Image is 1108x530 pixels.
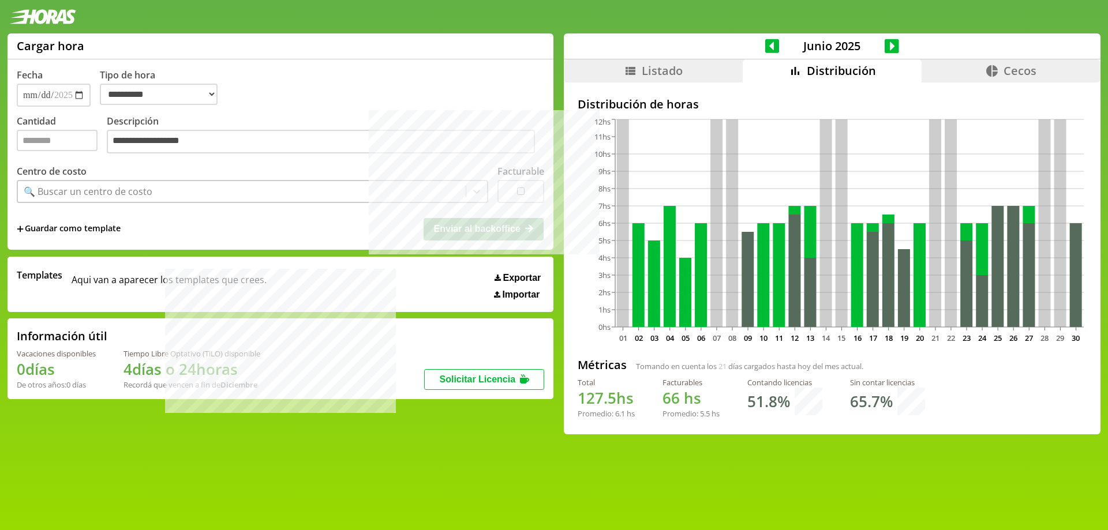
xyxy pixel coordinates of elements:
[502,290,540,300] span: Importar
[963,333,971,343] text: 23
[17,348,96,359] div: Vacaciones disponibles
[744,333,752,343] text: 09
[100,69,227,107] label: Tipo de hora
[578,357,627,373] h2: Métricas
[650,333,658,343] text: 03
[634,333,642,343] text: 02
[439,374,515,384] span: Solicitar Licencia
[682,333,690,343] text: 05
[807,63,876,78] span: Distribución
[17,379,96,390] div: De otros años: 0 días
[598,235,611,246] tspan: 5hs
[17,328,107,344] h2: Información útil
[1009,333,1017,343] text: 26
[598,201,611,211] tspan: 7hs
[578,377,635,388] div: Total
[791,333,799,343] text: 12
[718,361,727,371] span: 21
[598,270,611,280] tspan: 3hs
[9,9,76,24] img: logotipo
[594,149,611,159] tspan: 10hs
[578,388,616,408] span: 127.5
[17,69,43,81] label: Fecha
[17,223,24,235] span: +
[1040,333,1049,343] text: 28
[107,130,535,154] textarea: Descripción
[697,333,705,343] text: 06
[850,391,893,412] h1: 65.7 %
[598,253,611,263] tspan: 4hs
[17,115,107,157] label: Cantidad
[578,388,635,408] h1: hs
[598,305,611,315] tspan: 1hs
[947,333,955,343] text: 22
[17,269,62,281] span: Templates
[72,269,267,300] span: Aqui van a aparecer los templates que crees.
[728,333,736,343] text: 08
[107,115,544,157] label: Descripción
[594,131,611,142] tspan: 11hs
[491,272,544,284] button: Exportar
[598,166,611,176] tspan: 9hs
[1056,333,1064,343] text: 29
[17,38,84,54] h1: Cargar hora
[806,333,814,343] text: 13
[822,333,830,343] text: 14
[598,322,611,332] tspan: 0hs
[1025,333,1033,343] text: 27
[123,379,260,390] div: Recordá que vencen a fin de
[17,165,87,178] label: Centro de costo
[598,183,611,194] tspan: 8hs
[497,165,544,178] label: Facturable
[424,369,544,390] button: Solicitar Licencia
[100,84,218,105] select: Tipo de hora
[747,391,790,412] h1: 51.8 %
[662,388,680,408] span: 66
[662,408,720,419] div: Promedio: hs
[578,96,1087,112] h2: Distribución de horas
[619,333,627,343] text: 01
[713,333,721,343] text: 07
[662,388,720,408] h1: hs
[931,333,939,343] text: 21
[916,333,924,343] text: 20
[885,333,893,343] text: 18
[1004,63,1036,78] span: Cecos
[123,359,260,379] h1: 4 días o 24 horas
[220,379,257,390] b: Diciembre
[17,130,98,151] input: Cantidad
[666,333,675,343] text: 04
[24,185,152,198] div: 🔍 Buscar un centro de costo
[850,377,925,388] div: Sin contar licencias
[636,361,863,371] span: Tomando en cuenta los días cargados hasta hoy del mes actual.
[747,377,822,388] div: Contando licencias
[775,333,783,343] text: 11
[594,116,611,127] tspan: 12hs
[779,38,885,54] span: Junio 2025
[642,63,683,78] span: Listado
[994,333,1002,343] text: 25
[869,333,877,343] text: 17
[853,333,861,343] text: 16
[700,408,710,419] span: 5.5
[598,287,611,298] tspan: 2hs
[759,333,768,343] text: 10
[17,359,96,379] h1: 0 días
[1072,333,1080,343] text: 30
[598,218,611,228] tspan: 6hs
[978,333,987,343] text: 24
[503,273,541,283] span: Exportar
[123,348,260,359] div: Tiempo Libre Optativo (TiLO) disponible
[578,408,635,419] div: Promedio: hs
[615,408,625,419] span: 6.1
[837,333,845,343] text: 15
[900,333,908,343] text: 19
[662,377,720,388] div: Facturables
[17,223,121,235] span: +Guardar como template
